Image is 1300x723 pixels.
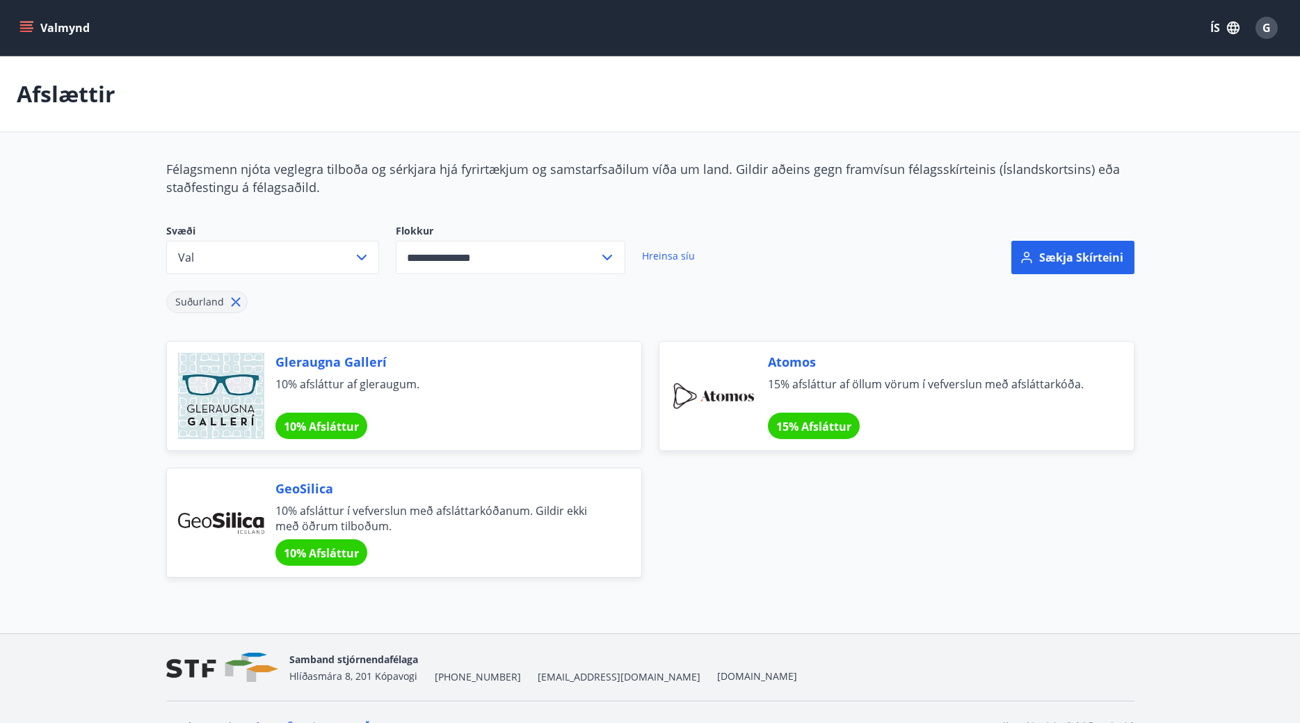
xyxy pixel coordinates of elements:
button: ÍS [1203,15,1247,40]
span: 10% afsláttur í vefverslun með afsláttarkóðanum. Gildir ekki með öðrum tilboðum. [275,503,608,534]
span: 15% Afsláttur [776,419,851,434]
span: Val [178,250,194,265]
span: Hlíðasmára 8, 201 Kópavogi [289,669,417,683]
span: Atomos [768,353,1100,371]
span: Samband stjórnendafélaga [289,653,418,666]
span: G [1262,20,1271,35]
button: Val [166,241,379,274]
a: Hreinsa síu [642,241,695,271]
div: Suðurland [166,291,248,313]
span: Félagsmenn njóta veglegra tilboða og sérkjara hjá fyrirtækjum og samstarfsaðilum víða um land. Gi... [166,161,1120,196]
span: 10% Afsláttur [284,546,359,561]
span: 10% afsláttur af gleraugum. [275,376,608,407]
button: Sækja skírteini [1011,241,1134,274]
span: 15% afsláttur af öllum vörum í vefverslun með afsláttarkóða. [768,376,1100,407]
span: GeoSilica [275,479,608,498]
label: Flokkur [396,224,625,238]
button: G [1250,11,1283,45]
span: 10% Afsláttur [284,419,359,434]
span: Suðurland [175,295,224,308]
span: Svæði [166,224,379,241]
span: [PHONE_NUMBER] [435,670,521,684]
button: menu [17,15,95,40]
span: [EMAIL_ADDRESS][DOMAIN_NAME] [538,670,700,684]
a: [DOMAIN_NAME] [717,669,797,683]
span: Gleraugna Gallerí [275,353,608,371]
img: vjCaq2fThgY3EUYqSgpjEiBg6WP39ov69hlhuPVN.png [166,653,278,683]
p: Afslættir [17,79,115,109]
